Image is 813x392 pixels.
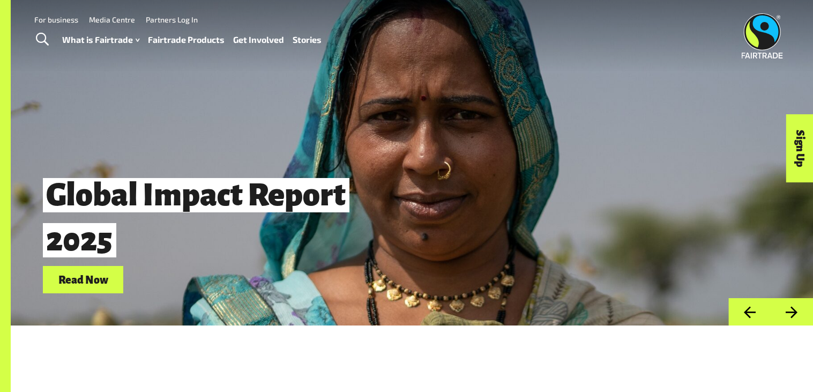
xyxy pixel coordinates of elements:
[43,266,123,293] a: Read Now
[728,298,771,326] button: Previous
[771,298,813,326] button: Next
[43,178,349,257] span: Global Impact Report 2025
[29,26,55,53] a: Toggle Search
[742,13,783,58] img: Fairtrade Australia New Zealand logo
[233,32,284,48] a: Get Involved
[148,32,225,48] a: Fairtrade Products
[34,15,78,24] a: For business
[146,15,198,24] a: Partners Log In
[293,32,322,48] a: Stories
[62,32,139,48] a: What is Fairtrade
[89,15,135,24] a: Media Centre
